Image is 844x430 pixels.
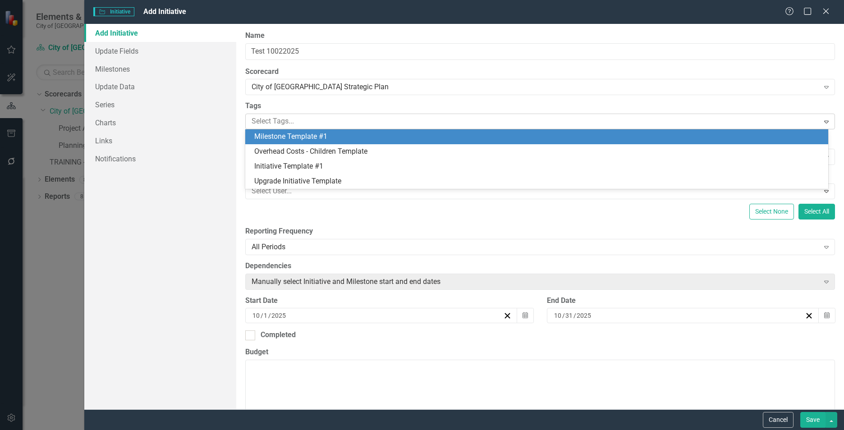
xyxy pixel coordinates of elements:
[245,296,533,306] div: Start Date
[749,204,794,220] button: Select None
[261,330,296,340] div: Completed
[245,31,835,41] label: Name
[573,311,576,320] span: /
[252,82,819,92] div: City of [GEOGRAPHIC_DATA] Strategic Plan
[84,132,236,150] a: Links
[254,162,323,170] span: Initiative Template #1
[252,242,819,252] div: All Periods
[254,177,341,185] span: Upgrade Initiative Template
[268,311,271,320] span: /
[800,412,826,428] button: Save
[547,296,835,306] div: End Date
[84,96,236,114] a: Series
[245,101,835,111] label: Tags
[84,114,236,132] a: Charts
[252,276,819,287] div: Manually select Initiative and Milestone start and end dates
[798,204,835,220] button: Select All
[254,147,367,156] span: Overhead Costs - Children Template
[245,226,835,237] label: Reporting Frequency
[84,42,236,60] a: Update Fields
[93,7,134,16] span: Initiative
[261,311,263,320] span: /
[763,412,794,428] button: Cancel
[84,24,236,42] a: Add Initiative
[245,43,835,60] input: Initiative Name
[254,132,327,141] span: Milestone Template #1
[84,78,236,96] a: Update Data
[84,60,236,78] a: Milestones
[245,67,835,77] label: Scorecard
[84,150,236,168] a: Notifications
[562,311,565,320] span: /
[245,347,835,357] label: Budget
[143,7,186,16] span: Add Initiative
[245,261,835,271] label: Dependencies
